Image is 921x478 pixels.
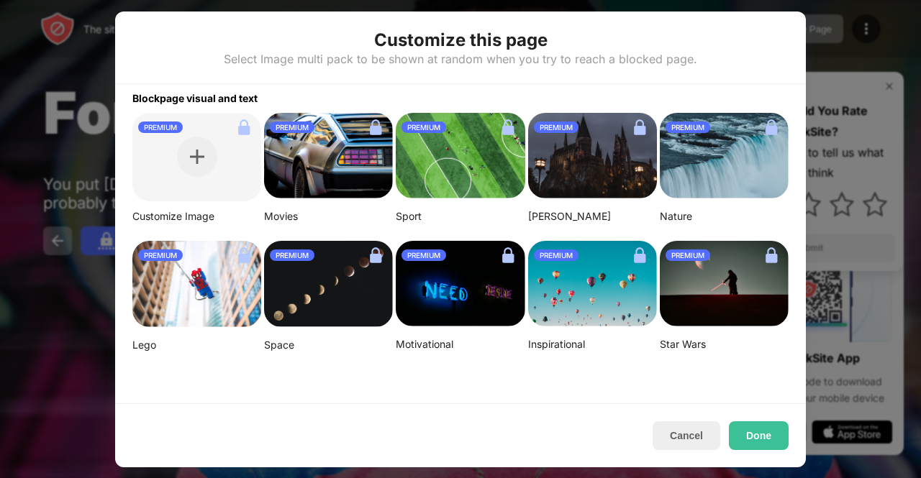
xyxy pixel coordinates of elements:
[224,52,697,66] div: Select Image multi pack to be shown at random when you try to reach a blocked page.
[534,249,579,261] div: PREMIUM
[396,241,525,327] img: alexis-fauvet-qfWf9Muwp-c-unsplash-small.png
[115,84,806,104] div: Blockpage visual and text
[528,113,657,199] img: aditya-vyas-5qUJfO4NU4o-unsplash-small.png
[132,241,261,327] img: mehdi-messrro-gIpJwuHVwt0-unsplash-small.png
[264,210,393,223] div: Movies
[138,121,183,133] div: PREMIUM
[496,244,520,267] img: lock.svg
[666,121,710,133] div: PREMIUM
[528,338,657,351] div: Inspirational
[528,241,657,327] img: ian-dooley-DuBNA1QMpPA-unsplash-small.png
[364,244,387,267] img: lock.svg
[132,339,261,351] div: Lego
[396,338,525,351] div: Motivational
[628,116,651,139] img: lock.svg
[729,421,789,450] button: Done
[496,116,520,139] img: lock.svg
[660,241,789,327] img: image-22-small.png
[666,249,710,261] div: PREMIUM
[364,116,387,139] img: lock.svg
[628,244,651,267] img: lock.svg
[232,244,255,267] img: lock.svg
[528,210,657,223] div: [PERSON_NAME]
[760,116,783,139] img: lock.svg
[660,210,789,223] div: Nature
[401,249,446,261] div: PREMIUM
[232,116,255,139] img: lock.svg
[374,29,548,52] div: Customize this page
[264,241,393,328] img: linda-xu-KsomZsgjLSA-unsplash.png
[534,121,579,133] div: PREMIUM
[401,121,446,133] div: PREMIUM
[396,113,525,199] img: jeff-wang-p2y4T4bFws4-unsplash-small.png
[760,244,783,267] img: lock.svg
[396,210,525,223] div: Sport
[264,339,393,351] div: Space
[264,113,393,199] img: image-26.png
[270,121,314,133] div: PREMIUM
[660,113,789,199] img: aditya-chinchure-LtHTe32r_nA-unsplash.png
[270,249,314,261] div: PREMIUM
[653,421,720,450] button: Cancel
[132,210,261,223] div: Customize Image
[190,150,204,164] img: plus.svg
[138,249,183,261] div: PREMIUM
[660,338,789,351] div: Star Wars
